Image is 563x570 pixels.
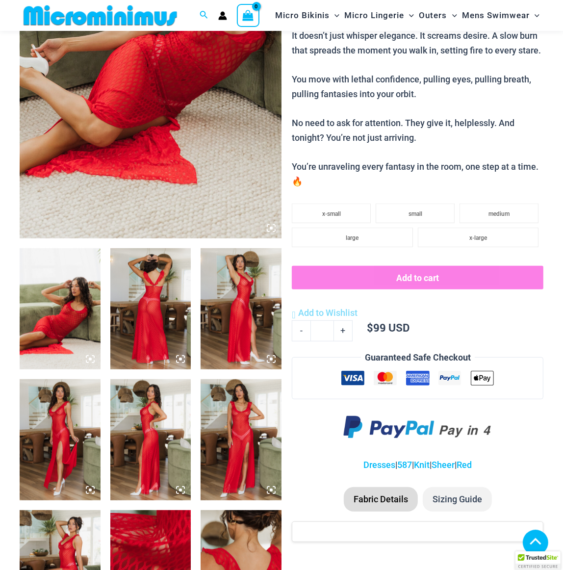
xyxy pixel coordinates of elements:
legend: Guaranteed Safe Checkout [361,350,475,365]
img: Sometimes Red 587 Dress [110,248,191,369]
input: Product quantity [310,320,333,341]
img: Sometimes Red 587 Dress [20,379,101,500]
img: Sometimes Red 587 Dress [201,379,281,500]
img: Sometimes Red 587 Dress [110,379,191,500]
span: Micro Lingerie [344,3,404,28]
a: Mens SwimwearMenu ToggleMenu Toggle [460,3,542,28]
span: x-large [469,234,487,241]
span: x-small [322,210,341,217]
a: + [334,320,353,341]
div: TrustedSite Certified [515,551,561,570]
a: Dresses [363,460,395,470]
button: Add to cart [292,266,543,289]
span: Mens Swimwear [462,3,530,28]
a: Micro LingerieMenu ToggleMenu Toggle [342,3,416,28]
span: Menu Toggle [530,3,539,28]
li: medium [460,204,538,223]
li: x-small [292,204,371,223]
nav: Site Navigation [271,1,543,29]
span: Menu Toggle [404,3,414,28]
a: OutersMenu ToggleMenu Toggle [417,3,460,28]
a: Search icon link [200,9,208,22]
a: - [292,320,310,341]
a: View Shopping Cart, empty [237,4,259,26]
span: $ [367,320,373,335]
img: Sometimes Red 587 Dress [20,248,101,369]
span: Micro Bikinis [275,3,330,28]
p: | | | | [292,458,543,472]
a: Account icon link [218,11,227,20]
span: large [346,234,359,241]
bdi: 99 USD [367,320,409,335]
li: x-large [418,228,538,247]
a: Sheer [432,460,455,470]
li: small [376,204,455,223]
span: Outers [419,3,447,28]
img: MM SHOP LOGO FLAT [20,4,181,26]
a: 587 [397,460,412,470]
a: Red [457,460,472,470]
span: small [409,210,422,217]
li: large [292,228,412,247]
li: Fabric Details [344,487,418,512]
a: Add to Wishlist [292,306,357,320]
span: Add to Wishlist [298,308,358,318]
li: Sizing Guide [423,487,492,512]
span: Menu Toggle [330,3,339,28]
a: Micro BikinisMenu ToggleMenu Toggle [273,3,342,28]
span: medium [488,210,510,217]
a: Knit [414,460,430,470]
img: Sometimes Red 587 Dress [201,248,281,369]
span: Menu Toggle [447,3,457,28]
